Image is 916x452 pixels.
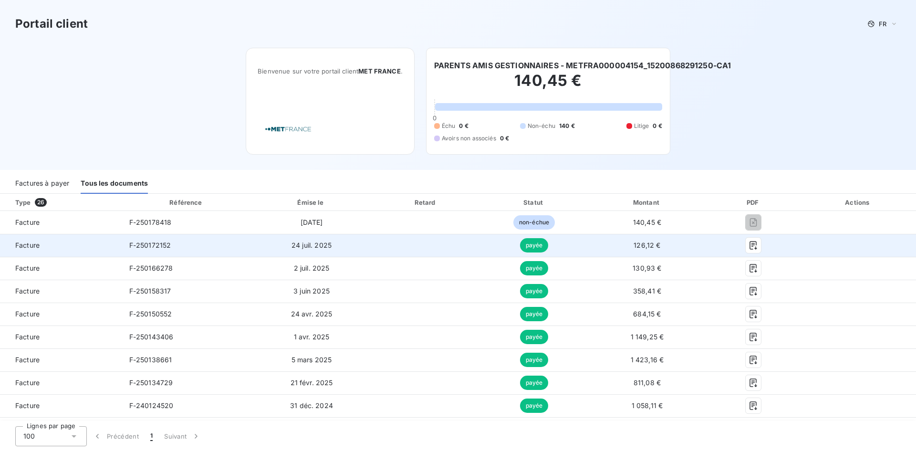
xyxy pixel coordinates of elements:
span: Facture [8,355,114,365]
span: 24 avr. 2025 [291,310,333,318]
span: Facture [8,241,114,250]
span: F-250134729 [129,378,173,387]
span: F-250143406 [129,333,174,341]
span: Facture [8,286,114,296]
img: Company logo [258,116,319,143]
span: 21 févr. 2025 [291,378,333,387]
button: Précédent [87,426,145,446]
span: 811,08 € [634,378,661,387]
div: Type [10,198,120,207]
span: Litige [634,122,649,130]
button: 1 [145,426,158,446]
span: payée [520,353,549,367]
span: 100 [23,431,35,441]
span: FR [879,20,886,28]
span: 0 [433,114,437,122]
span: Facture [8,332,114,342]
span: 3 juin 2025 [293,287,330,295]
span: 2 juil. 2025 [294,264,330,272]
span: 140 € [559,122,575,130]
button: Suivant [158,426,207,446]
h2: 140,45 € [434,71,662,100]
span: F-250172152 [129,241,171,249]
span: 1 [150,431,153,441]
span: payée [520,238,549,252]
span: payée [520,307,549,321]
span: 126,12 € [634,241,660,249]
span: 1 149,25 € [631,333,664,341]
span: 26 [35,198,47,207]
div: Tous les documents [81,174,148,194]
div: Émise le [254,198,369,207]
div: Retard [373,198,479,207]
div: PDF [708,198,798,207]
span: payée [520,284,549,298]
span: 5 mars 2025 [291,356,332,364]
span: payée [520,261,549,275]
div: Montant [590,198,705,207]
span: F-250166278 [129,264,173,272]
span: Avoirs non associés [442,134,496,143]
span: Facture [8,378,114,388]
span: [DATE] [301,218,323,226]
span: 358,41 € [633,287,661,295]
span: Facture [8,309,114,319]
div: Statut [482,198,585,207]
span: 0 € [459,122,468,130]
div: Factures à payer [15,174,69,194]
span: Non-échu [528,122,555,130]
span: 1 423,16 € [631,356,664,364]
span: 684,15 € [633,310,661,318]
span: F-250138661 [129,356,172,364]
span: Facture [8,401,114,410]
span: 140,45 € [633,218,661,226]
span: 1 avr. 2025 [294,333,330,341]
h6: PARENTS AMIS GESTIONNAIRES - METFRA000004154_15200868291250-CA1 [434,60,731,71]
span: Facture [8,263,114,273]
span: F-250158317 [129,287,171,295]
span: payée [520,376,549,390]
div: Référence [169,199,202,206]
span: 0 € [653,122,662,130]
span: 24 juil. 2025 [291,241,332,249]
span: Facture [8,218,114,227]
span: payée [520,399,549,413]
span: MET FRANCE [358,67,401,75]
span: Échu [442,122,456,130]
div: Actions [802,198,914,207]
span: F-240124520 [129,401,174,410]
span: non-échue [513,215,555,230]
span: payée [520,330,549,344]
span: 0 € [500,134,509,143]
span: Bienvenue sur votre portail client . [258,67,403,75]
span: 130,93 € [633,264,661,272]
h3: Portail client [15,15,88,32]
span: 31 déc. 2024 [290,401,333,410]
span: F-250178418 [129,218,172,226]
span: F-250150552 [129,310,172,318]
span: 1 058,11 € [632,401,663,410]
